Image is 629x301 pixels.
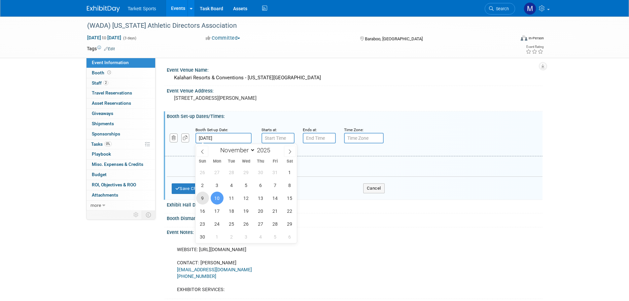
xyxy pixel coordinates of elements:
span: November 28, 2025 [269,217,282,230]
span: December 2, 2025 [225,230,238,243]
div: Exhibit Hall Dates/Times: [167,200,542,208]
span: November 20, 2025 [254,205,267,217]
span: October 26, 2025 [196,166,209,179]
select: Month [217,146,255,154]
span: Search [494,6,509,11]
div: In-Person [528,36,544,41]
div: (WADA) [US_STATE] Athletic Directors Association [85,20,505,32]
span: Playbook [92,151,111,157]
span: November 10, 2025 [211,192,224,205]
span: December 5, 2025 [269,230,282,243]
span: October 29, 2025 [240,166,253,179]
a: [PHONE_NUMBER] [177,274,216,279]
span: December 1, 2025 [211,230,224,243]
img: ExhibitDay [87,6,120,12]
small: Starts at: [262,128,277,132]
span: November 21, 2025 [269,205,282,217]
span: November 5, 2025 [240,179,253,192]
span: November 24, 2025 [211,217,224,230]
span: Tue [224,159,239,164]
small: Ends at: [303,128,317,132]
span: Sponsorships [92,131,120,136]
div: Event Format [476,34,544,44]
span: Asset Reservations [92,100,131,106]
a: Tasks0% [87,139,155,149]
a: Asset Reservations [87,98,155,108]
div: Kalahari Resorts & Conventions - [US_STATE][GEOGRAPHIC_DATA] [172,73,538,83]
span: November 4, 2025 [225,179,238,192]
span: November 23, 2025 [196,217,209,230]
span: December 3, 2025 [240,230,253,243]
span: November 7, 2025 [269,179,282,192]
a: [EMAIL_ADDRESS][DOMAIN_NAME] [177,267,252,273]
span: October 27, 2025 [211,166,224,179]
span: Budget [92,172,107,177]
input: End Time [303,133,336,143]
button: Committed [203,35,243,42]
span: Baraboo, [GEOGRAPHIC_DATA] [365,36,423,41]
span: October 30, 2025 [254,166,267,179]
img: Format-Inperson.png [521,35,527,41]
a: Staff2 [87,78,155,88]
small: Booth Set-up Date: [195,128,228,132]
span: to [101,35,107,40]
small: Time Zone: [344,128,364,132]
a: Playbook [87,149,155,159]
span: December 4, 2025 [254,230,267,243]
span: November 29, 2025 [283,217,296,230]
a: Travel Reservations [87,88,155,98]
span: Tasks [91,141,112,147]
span: Shipments [92,121,114,126]
span: Misc. Expenses & Credits [92,162,143,167]
span: [DATE] [DATE] [87,35,122,41]
span: November 8, 2025 [283,179,296,192]
td: Toggle Event Tabs [142,210,155,219]
a: ROI, Objectives & ROO [87,180,155,190]
span: October 28, 2025 [225,166,238,179]
a: Search [485,3,515,15]
span: November 14, 2025 [269,192,282,205]
span: November 30, 2025 [196,230,209,243]
a: Sponsorships [87,129,155,139]
span: November 13, 2025 [254,192,267,205]
span: November 12, 2025 [240,192,253,205]
span: Giveaways [92,111,113,116]
a: Shipments [87,119,155,129]
span: November 16, 2025 [196,205,209,217]
span: December 6, 2025 [283,230,296,243]
span: November 19, 2025 [240,205,253,217]
span: November 2, 2025 [196,179,209,192]
td: Personalize Event Tab Strip [130,210,142,219]
button: Save Changes [172,183,213,194]
span: Attachments [92,192,118,198]
input: Date [195,133,252,143]
span: Booth [92,70,112,75]
span: November 9, 2025 [196,192,209,205]
span: more [90,203,101,208]
span: Thu [253,159,268,164]
span: November 22, 2025 [283,205,296,217]
pre: [STREET_ADDRESS][PERSON_NAME] [174,95,316,101]
a: Booth [87,68,155,78]
a: Misc. Expenses & Credits [87,160,155,169]
div: Booth Dismantle Dates/Times: [167,213,542,222]
span: Wed [239,159,253,164]
span: 2 [103,80,108,85]
div: Booth Set-up Dates/Times: [167,111,542,120]
span: November 26, 2025 [240,217,253,230]
div: Event Venue Address: [167,86,542,94]
td: Tags [87,45,115,52]
input: Start Time [262,133,295,143]
a: more [87,201,155,210]
span: Booth not reserved yet [106,70,112,75]
span: Sat [282,159,297,164]
span: November 6, 2025 [254,179,267,192]
span: November 15, 2025 [283,192,296,205]
a: Giveaways [87,109,155,119]
a: Budget [87,170,155,180]
div: Event Notes: [167,227,542,236]
span: Sun [195,159,210,164]
span: November 25, 2025 [225,217,238,230]
span: November 3, 2025 [211,179,224,192]
span: ROI, Objectives & ROO [92,182,136,187]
